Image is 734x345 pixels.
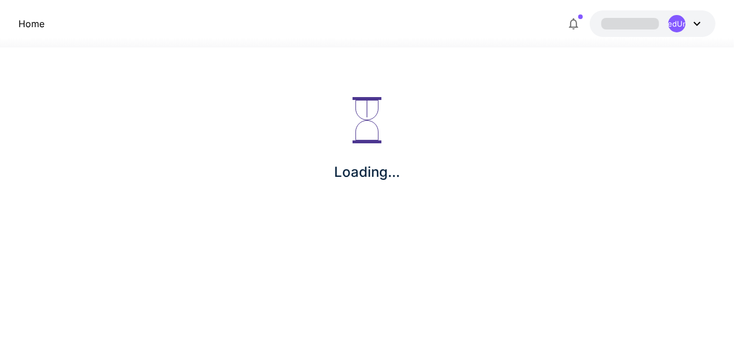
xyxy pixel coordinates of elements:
nav: breadcrumb [18,17,44,31]
button: UndefinedUndefined [590,10,716,37]
p: Loading... [334,162,400,183]
a: Home [18,17,44,31]
div: UndefinedUndefined [668,15,686,32]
